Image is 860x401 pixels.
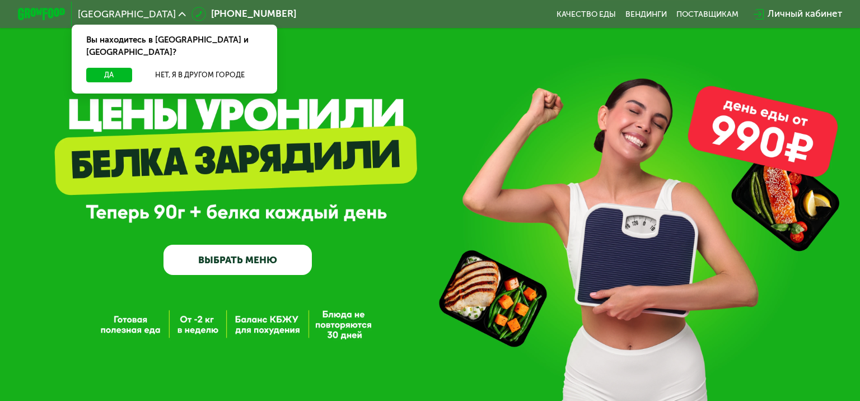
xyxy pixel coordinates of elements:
a: ВЫБРАТЬ МЕНЮ [163,245,312,274]
div: поставщикам [676,10,739,19]
span: [GEOGRAPHIC_DATA] [78,10,176,19]
button: Нет, я в другом городе [137,68,263,82]
div: Личный кабинет [768,7,842,21]
a: Качество еды [557,10,616,19]
a: [PHONE_NUMBER] [191,7,296,21]
button: Да [86,68,132,82]
a: Вендинги [625,10,667,19]
div: Вы находитесь в [GEOGRAPHIC_DATA] и [GEOGRAPHIC_DATA]? [72,25,277,68]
